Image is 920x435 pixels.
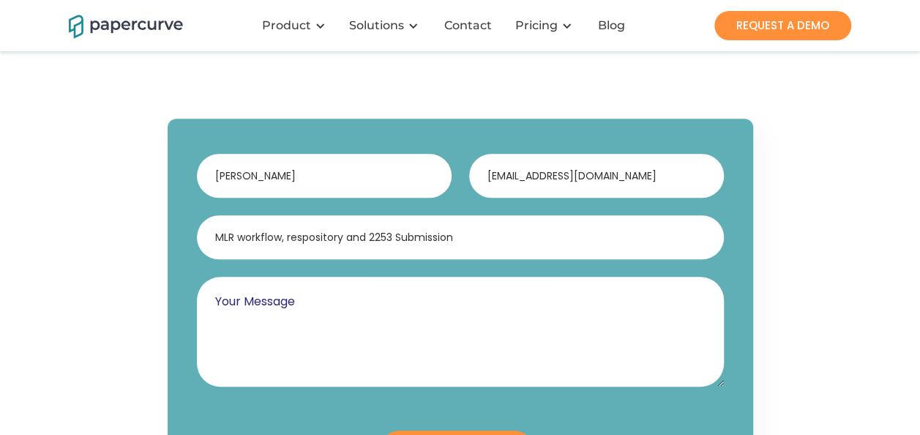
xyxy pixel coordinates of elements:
[444,18,492,33] div: Contact
[69,12,164,38] a: home
[714,11,851,40] a: REQUEST A DEMO
[349,18,404,33] div: Solutions
[433,18,506,33] a: Contact
[469,154,724,198] input: Email
[506,4,587,48] div: Pricing
[515,18,558,33] a: Pricing
[262,18,311,33] div: Product
[340,4,433,48] div: Solutions
[587,18,640,33] a: Blog
[598,18,625,33] div: Blog
[197,215,724,259] input: Subject
[197,154,452,198] input: Name
[253,4,340,48] div: Product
